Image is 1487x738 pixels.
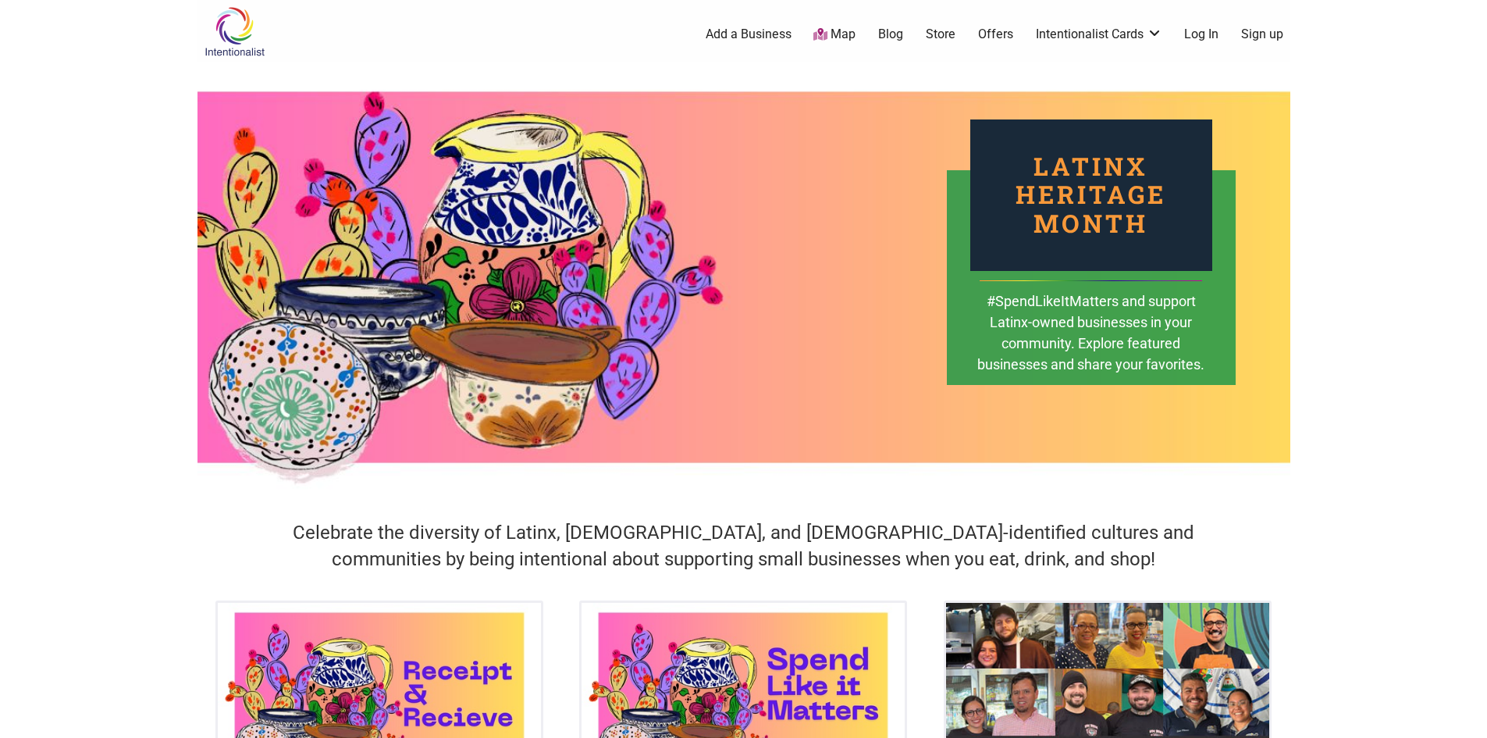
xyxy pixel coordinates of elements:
[1184,26,1218,43] a: Log In
[978,26,1013,43] a: Offers
[878,26,903,43] a: Blog
[970,119,1212,271] div: Latinx Heritage Month
[1241,26,1283,43] a: Sign up
[813,26,856,44] a: Map
[197,6,272,57] img: Intentionalist
[1036,26,1162,43] a: Intentionalist Cards
[252,520,1236,572] h4: Celebrate the diversity of Latinx, [DEMOGRAPHIC_DATA], and [DEMOGRAPHIC_DATA]-identified cultures...
[926,26,955,43] a: Store
[977,291,1206,398] div: #SpendLikeItMatters and support Latinx-owned businesses in your community. Explore featured busin...
[706,26,792,43] a: Add a Business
